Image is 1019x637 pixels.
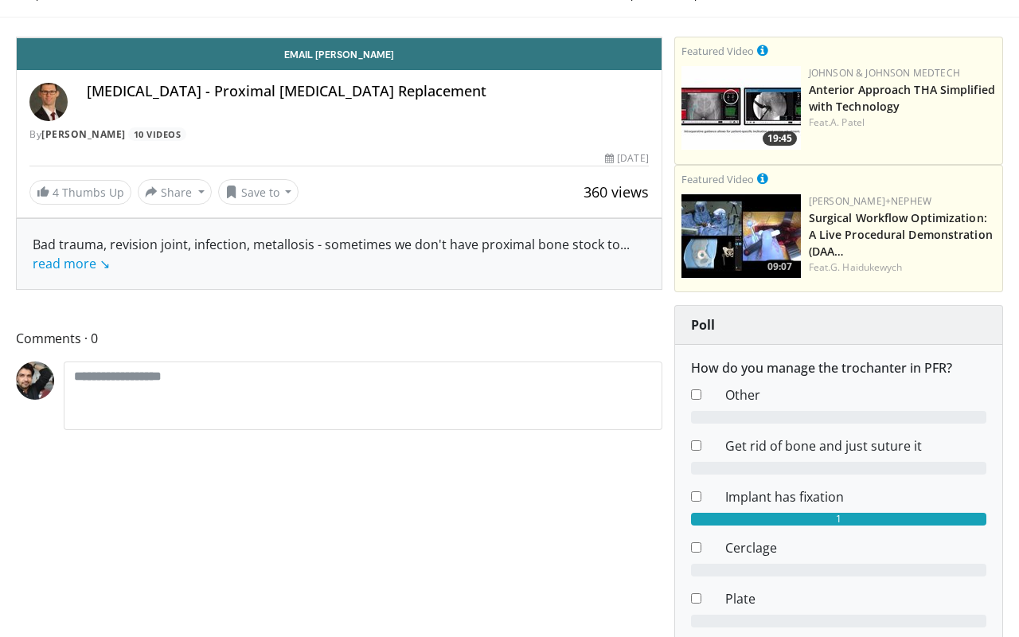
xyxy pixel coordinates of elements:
[691,513,986,526] div: 1
[830,115,865,129] a: A. Patel
[29,127,649,142] div: By
[681,172,754,186] small: Featured Video
[713,385,998,404] dd: Other
[809,82,995,114] a: Anterior Approach THA Simplified with Technology
[16,361,54,400] img: Avatar
[681,194,801,278] a: 09:07
[128,127,186,141] a: 10 Videos
[584,182,649,201] span: 360 views
[33,235,646,273] div: Bad trauma, revision joint, infection, metallosis - sometimes we don't have proximal bone stock to
[809,194,931,208] a: [PERSON_NAME]+Nephew
[713,538,998,557] dd: Cerclage
[809,115,996,130] div: Feat.
[33,255,110,272] a: read more ↘
[17,37,662,38] video-js: Video Player
[29,83,68,121] img: Avatar
[713,589,998,608] dd: Plate
[605,151,648,166] div: [DATE]
[830,260,902,274] a: G. Haidukewych
[681,44,754,58] small: Featured Video
[763,131,797,146] span: 19:45
[218,179,299,205] button: Save to
[87,83,649,100] h4: [MEDICAL_DATA] - Proximal [MEDICAL_DATA] Replacement
[138,179,212,205] button: Share
[713,487,998,506] dd: Implant has fixation
[41,127,126,141] a: [PERSON_NAME]
[16,328,662,349] span: Comments 0
[809,260,996,275] div: Feat.
[681,66,801,150] a: 19:45
[809,210,993,259] a: Surgical Workflow Optimization: A Live Procedural Demonstration (DAA…
[681,194,801,278] img: bcfc90b5-8c69-4b20-afee-af4c0acaf118.150x105_q85_crop-smart_upscale.jpg
[29,180,131,205] a: 4 Thumbs Up
[17,38,662,70] a: Email [PERSON_NAME]
[53,185,59,200] span: 4
[809,66,960,80] a: Johnson & Johnson MedTech
[681,66,801,150] img: 06bb1c17-1231-4454-8f12-6191b0b3b81a.150x105_q85_crop-smart_upscale.jpg
[763,260,797,274] span: 09:07
[691,361,986,376] h6: How do you manage the trochanter in PFR?
[713,436,998,455] dd: Get rid of bone and just suture it
[691,316,715,334] strong: Poll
